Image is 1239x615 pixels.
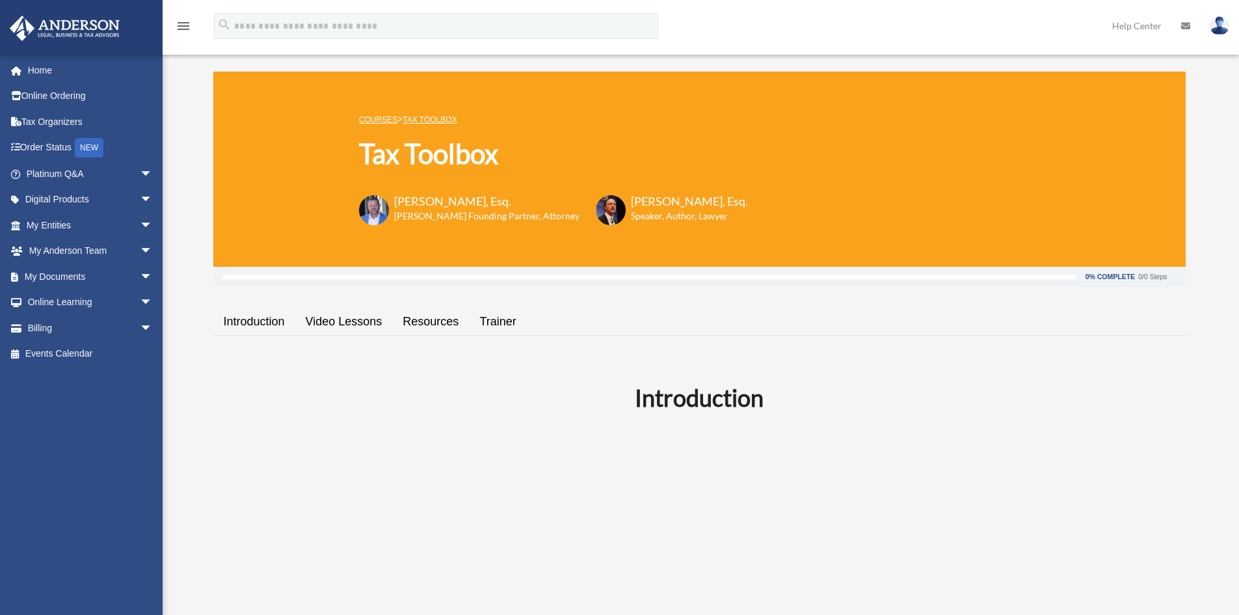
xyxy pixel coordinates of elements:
[295,303,393,340] a: Video Lessons
[9,315,172,341] a: Billingarrow_drop_down
[221,381,1178,414] h2: Introduction
[359,115,397,124] a: COURSES
[176,23,191,34] a: menu
[403,115,457,124] a: Tax Toolbox
[9,238,172,264] a: My Anderson Teamarrow_drop_down
[9,57,172,83] a: Home
[631,210,732,223] h6: Speaker, Author, Lawyer
[9,135,172,161] a: Order StatusNEW
[9,341,172,367] a: Events Calendar
[1210,16,1229,35] img: User Pic
[140,264,166,290] span: arrow_drop_down
[9,109,172,135] a: Tax Organizers
[9,161,172,187] a: Platinum Q&Aarrow_drop_down
[140,161,166,187] span: arrow_drop_down
[394,193,580,210] h3: [PERSON_NAME], Esq.
[9,212,172,238] a: My Entitiesarrow_drop_down
[631,193,748,210] h3: [PERSON_NAME], Esq.
[392,303,469,340] a: Resources
[213,303,295,340] a: Introduction
[176,18,191,34] i: menu
[140,212,166,239] span: arrow_drop_down
[359,195,389,225] img: Toby-circle-head.png
[140,238,166,265] span: arrow_drop_down
[9,290,172,316] a: Online Learningarrow_drop_down
[1138,273,1167,280] div: 0/0 Steps
[217,18,232,32] i: search
[596,195,626,225] img: Scott-Estill-Headshot.png
[359,111,748,128] p: >
[140,187,166,213] span: arrow_drop_down
[359,135,748,173] h1: Tax Toolbox
[469,303,526,340] a: Trainer
[140,290,166,316] span: arrow_drop_down
[6,16,124,41] img: Anderson Advisors Platinum Portal
[394,210,580,223] h6: [PERSON_NAME] Founding Partner, Attorney
[1086,273,1135,280] div: 0% Complete
[9,187,172,213] a: Digital Productsarrow_drop_down
[9,264,172,290] a: My Documentsarrow_drop_down
[75,138,103,157] div: NEW
[9,83,172,109] a: Online Ordering
[140,315,166,342] span: arrow_drop_down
